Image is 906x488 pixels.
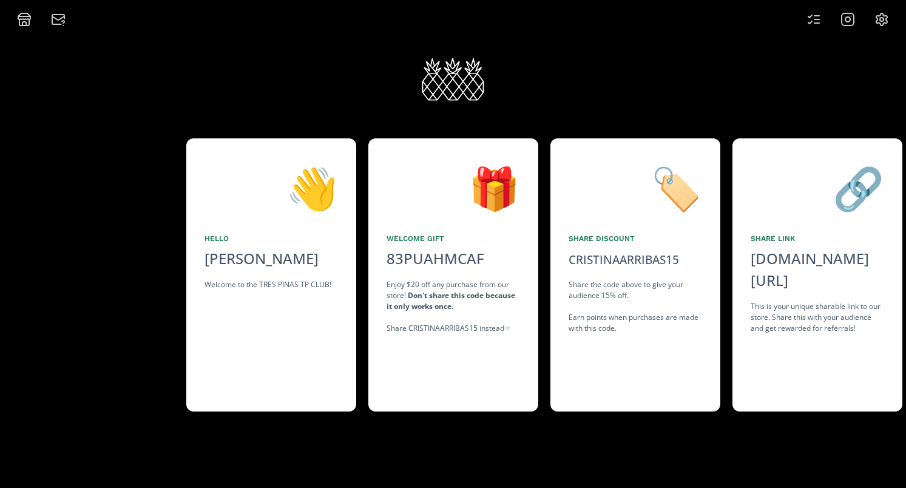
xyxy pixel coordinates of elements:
div: 🎁 [387,157,520,219]
div: 🔗 [751,157,884,219]
div: 👋 [205,157,338,219]
div: CRISTINAARRIBAS15 [569,251,679,269]
strong: Don't share this code because it only works once. [387,290,515,311]
div: Share Link [751,233,884,244]
img: xFRsjASRRnqF [420,56,486,102]
div: This is your unique sharable link to our store. Share this with your audience and get rewarded fo... [751,301,884,334]
div: Share Discount [569,233,702,244]
div: Hello [205,233,338,244]
div: 83PUAHMCAF [379,248,492,269]
div: 🏷️ [569,157,702,219]
div: Enjoy $20 off any purchase from our store! Share CRISTINAARRIBAS15 instead ☞ [387,279,520,334]
div: Welcome to the TRES PINAS TP CLUB! [205,279,338,290]
div: Welcome Gift [387,233,520,244]
div: [PERSON_NAME] [205,248,338,269]
div: [DOMAIN_NAME][URL] [751,248,884,291]
div: Share the code above to give your audience 15% off. Earn points when purchases are made with this... [569,279,702,334]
